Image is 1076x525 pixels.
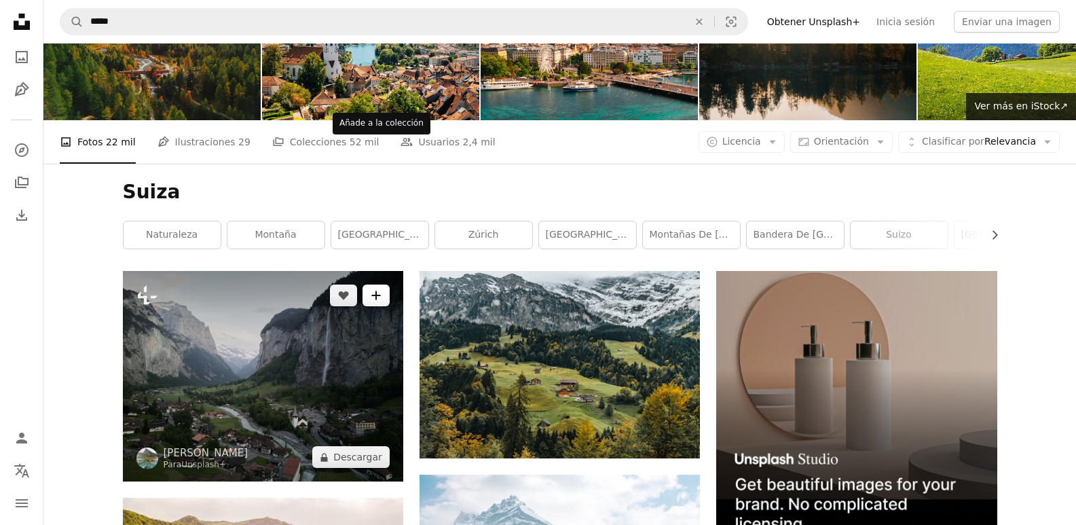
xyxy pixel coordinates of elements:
a: suizo [851,221,948,249]
a: Colecciones [8,169,35,196]
a: Explorar [8,137,35,164]
a: [PERSON_NAME] [164,446,248,460]
span: Orientación [814,136,869,147]
a: Zúrich [435,221,532,249]
h1: Suiza [123,180,997,204]
a: montañas de [GEOGRAPHIC_DATA] [643,221,740,249]
a: [GEOGRAPHIC_DATA] [539,221,636,249]
div: Para [164,460,248,471]
a: Bandera de [GEOGRAPHIC_DATA] [747,221,844,249]
a: Usuarios 2,4 mil [401,120,495,164]
button: desplazar lista a la derecha [982,221,997,249]
button: Clasificar porRelevancia [898,131,1060,153]
a: Inicio — Unsplash [8,8,35,38]
button: Búsqueda visual [715,9,747,35]
img: Fotografía aérea de casas en Green Hill [420,271,700,458]
button: Descargar [312,446,390,468]
a: Iniciar sesión / Registrarse [8,424,35,452]
a: Un valle con casas y una cascada al fondo [123,370,403,382]
a: Colecciones 52 mil [272,120,379,164]
button: Añade a la colección [363,285,390,306]
span: 52 mil [350,134,379,149]
span: Relevancia [922,135,1036,149]
a: Unsplash+ [181,460,226,469]
a: Ilustraciones [8,76,35,103]
a: Fotografía aérea de casas en Green Hill [420,358,700,370]
a: montaña [227,221,324,249]
button: Enviar una imagen [954,11,1060,33]
span: Clasificar por [922,136,984,147]
span: 2,4 mil [462,134,495,149]
a: Fotos [8,43,35,71]
div: Añade a la colección [333,113,430,134]
img: Un valle con casas y una cascada al fondo [123,271,403,482]
a: naturaleza [124,221,221,249]
span: 29 [238,134,251,149]
img: Ve al perfil de Joshua Kettle [136,448,158,469]
a: Inicia sesión [868,11,943,33]
button: Me gusta [330,285,357,306]
a: Ver más en iStock↗ [966,93,1076,120]
a: [GEOGRAPHIC_DATA] [954,221,1052,249]
span: Licencia [722,136,761,147]
span: Ver más en iStock ↗ [974,101,1068,111]
button: Borrar [684,9,714,35]
button: Licencia [699,131,785,153]
a: Obtener Unsplash+ [759,11,868,33]
form: Encuentra imágenes en todo el sitio [60,8,748,35]
button: Orientación [790,131,893,153]
a: [GEOGRAPHIC_DATA] [331,221,428,249]
a: Historial de descargas [8,202,35,229]
a: Ilustraciones 29 [157,120,251,164]
button: Buscar en Unsplash [60,9,84,35]
button: Idioma [8,457,35,484]
button: Menú [8,490,35,517]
